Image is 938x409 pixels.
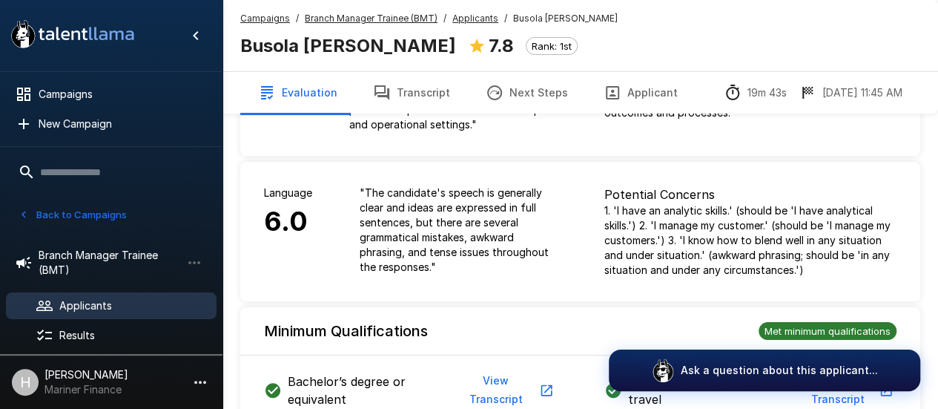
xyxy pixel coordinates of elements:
p: 19m 43s [747,85,787,100]
button: Next Steps [468,72,586,114]
p: Language [264,186,312,200]
button: Ask a question about this applicant... [609,350,920,391]
b: 7.8 [489,35,514,56]
span: Rank: 1st [526,40,577,52]
button: Applicant [586,72,696,114]
h6: 6.0 [264,200,312,243]
div: The date and time when the interview was completed [799,84,902,102]
span: / [504,11,507,26]
u: Applicants [452,13,498,24]
u: Branch Manager Trainee (BMT) [305,13,437,24]
div: The time between starting and completing the interview [724,84,787,102]
u: Campaigns [240,13,290,24]
p: Bachelor’s degree or equivalent [288,373,453,408]
span: / [443,11,446,26]
p: 1. 'I have an analytic skills.' (should be 'I have analytical skills.') 2. 'I manage my customer.... [604,203,897,278]
p: [DATE] 11:45 AM [822,85,902,100]
button: Transcript [355,72,468,114]
button: Evaluation [240,72,355,114]
b: Busola [PERSON_NAME] [240,35,456,56]
h6: Minimum Qualifications [264,319,428,343]
img: logo_glasses@2x.png [651,359,675,382]
span: Met minimum qualifications [759,325,896,337]
p: Potential Concerns [604,186,897,203]
span: / [296,11,299,26]
span: Busola [PERSON_NAME] [513,11,618,26]
p: " The candidate's speech is generally clear and ideas are expressed in full sentences, but there ... [360,186,557,275]
p: Ask a question about this applicant... [681,363,878,378]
